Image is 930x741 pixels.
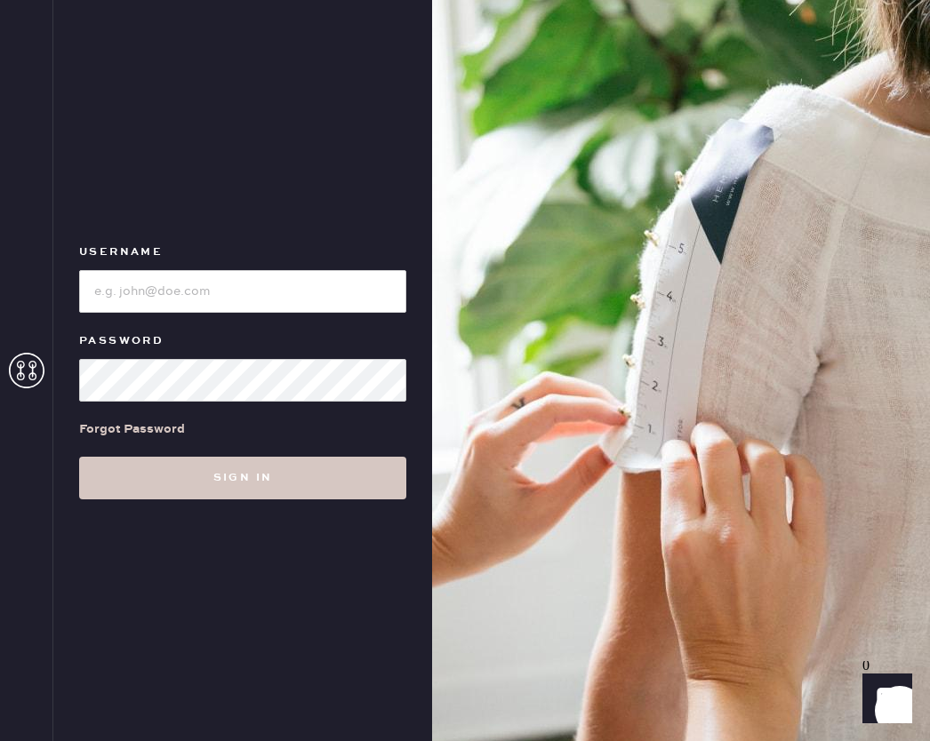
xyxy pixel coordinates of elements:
[79,457,406,499] button: Sign in
[79,242,406,263] label: Username
[79,270,406,313] input: e.g. john@doe.com
[846,661,922,737] iframe: Front Chat
[79,402,185,457] a: Forgot Password
[79,419,185,439] div: Forgot Password
[79,331,406,352] label: Password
